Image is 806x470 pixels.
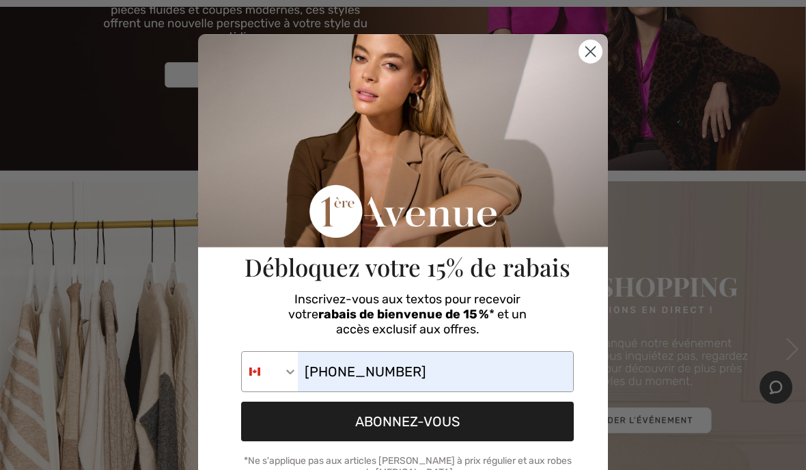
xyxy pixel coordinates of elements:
img: Canada [249,366,260,377]
span: Inscrivez-vous aux textos pour recevoir votre * et un accès exclusif aux offres. [288,292,527,337]
span: Débloquez votre 15% de rabais [245,251,570,283]
button: Search Countries [242,352,298,391]
span: rabais de bienvenue de 15 % [318,307,489,322]
input: Téléphone [298,352,573,391]
button: ABONNEZ-VOUS [241,402,574,441]
button: Close dialog [579,40,602,64]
